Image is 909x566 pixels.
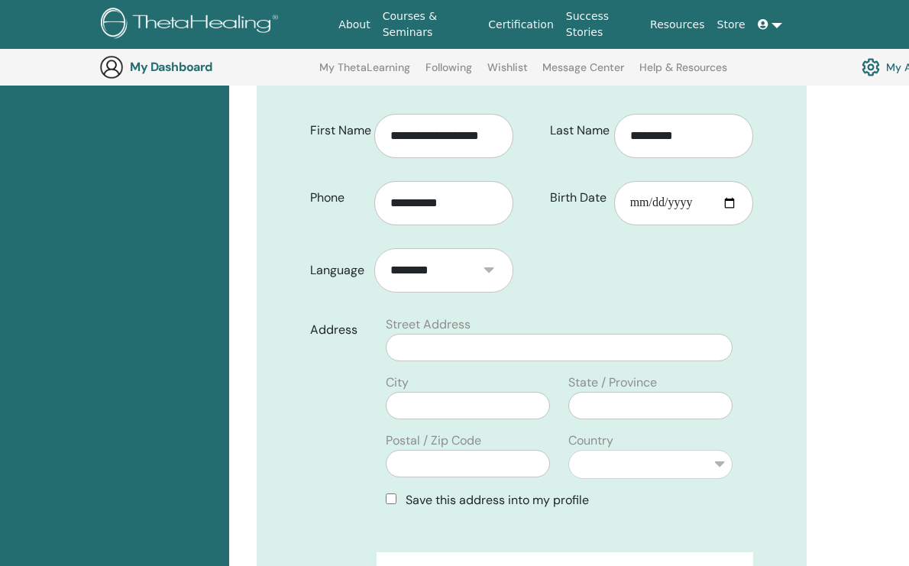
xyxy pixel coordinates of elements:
[568,432,613,450] label: Country
[299,256,374,285] label: Language
[299,183,374,212] label: Phone
[377,2,483,47] a: Courses & Seminars
[487,61,528,86] a: Wishlist
[319,61,410,86] a: My ThetaLearning
[299,116,374,145] label: First Name
[101,8,283,42] img: logo.png
[542,61,624,86] a: Message Center
[386,374,409,392] label: City
[862,54,880,80] img: cog.svg
[711,11,752,39] a: Store
[299,315,377,344] label: Address
[386,432,481,450] label: Postal / Zip Code
[99,55,124,79] img: generic-user-icon.jpg
[425,61,472,86] a: Following
[568,374,657,392] label: State / Province
[332,11,376,39] a: About
[539,116,614,145] label: Last Name
[560,2,644,47] a: Success Stories
[639,61,727,86] a: Help & Resources
[406,492,589,508] span: Save this address into my profile
[644,11,711,39] a: Resources
[539,183,614,212] label: Birth Date
[386,315,471,334] label: Street Address
[130,60,283,74] h3: My Dashboard
[482,11,559,39] a: Certification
